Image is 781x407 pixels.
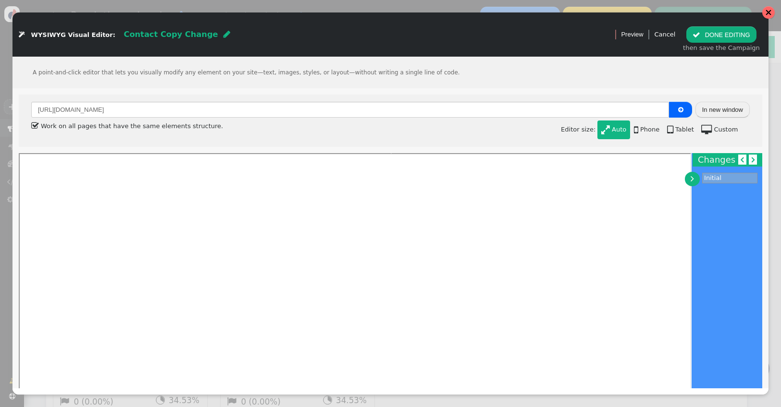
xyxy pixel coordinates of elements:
span:  [634,124,638,134]
span:  [601,124,610,134]
span: Changes [698,155,735,165]
a:  [738,155,746,165]
a:  Auto [597,120,630,139]
a: Preview [621,26,643,43]
span:  [752,156,755,164]
a:  Tablet [663,120,697,139]
nobr: Initial [704,174,721,181]
button:  [669,102,692,118]
span: WYSIWYG Visual Editor: [31,31,115,38]
div: A point-and-click editor that lets you visually modify any element on your site—text, images, sty... [12,57,769,88]
span:  [223,30,230,38]
a:  Custom [698,120,742,139]
a:  [749,155,757,165]
div: Editor size: [561,119,750,141]
div: Phone [640,125,659,134]
span:  [691,174,694,183]
a: Cancel [654,31,675,38]
a:  [685,172,700,186]
span:  [19,32,25,38]
input: Please, type URL of a page of your site that you want to edit [31,102,669,118]
div: Auto [612,125,626,134]
span:  [701,124,712,134]
span:  [693,31,700,38]
div: Tablet [675,125,694,134]
button: DONE EDITING [686,26,756,43]
span:  [31,118,39,134]
span:  [678,107,683,113]
label: Work on all pages that have the same elements structure. [31,122,223,130]
span: Preview [621,30,643,39]
span:  [667,124,673,134]
button: In new window [695,102,750,118]
a:  Phone [630,120,663,139]
span: Contact Copy Change [124,30,218,39]
div: Custom [714,125,738,134]
div: then save the Campaign [683,43,760,53]
span:  [741,156,744,164]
